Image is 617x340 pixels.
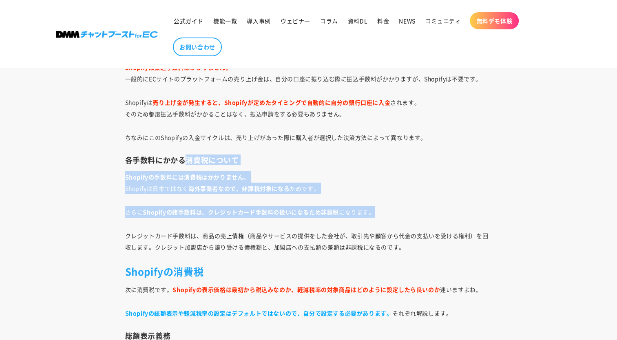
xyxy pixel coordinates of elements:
[169,12,208,29] a: 公式ガイド
[372,12,394,29] a: 料金
[315,12,343,29] a: コラム
[394,12,420,29] a: NEWS
[125,230,492,253] p: クレジットカード手数料は、商品の （商品やサービスの提供をした会社が、取引先や顧客から代金の支払いを受ける権利）を回収します。クレジット加盟店から譲り受ける債権額と、加盟店への支払額の差額は非課...
[125,307,492,319] p: それぞれ解説します。
[125,62,492,84] p: 一般的にECサイトのプラットフォームの売り上げ金は、自分の口座に振り込む際に振込手数料がかかりますが、Shopifyは不要です。
[188,184,290,192] strong: 海外事業者なので、非課税対象になる
[125,97,492,119] p: Shopifyは されます。 そのため都度振込手数料がかかることはなく、振込申請をする必要もありません。
[153,98,390,106] strong: 売り上げ金が発生すると、Shopifyが定めたタイミングで自動的に自分の銀行口座に入金
[174,17,203,24] span: 公式ガイド
[125,173,250,181] strong: Shopifyの手数料には消費税はかかりません。
[56,31,158,38] img: 株式会社DMM Boost
[172,285,440,294] strong: Shopifyの表示価格は最初から税込みなのか、軽減税率の対象商品はどのように設定したら良いのか
[213,17,237,24] span: 機能一覧
[173,38,222,56] a: お問い合わせ
[208,12,242,29] a: 機能一覧
[125,265,492,278] h2: Shopifyの消費税
[125,155,492,165] h3: 各手数料にかかる消費税について
[247,17,270,24] span: 導入事例
[125,132,492,143] p: ちなみにこのShopifyの入金サイクルは、売り上げがあった際に購入者が選択した決済方法によって異なります。
[125,206,492,218] p: さらに になります。
[399,17,415,24] span: NEWS
[242,12,275,29] a: 導入事例
[179,43,215,51] span: お問い合わせ
[425,17,461,24] span: コミュニティ
[125,309,393,317] strong: Shopifyの総額表示や軽減税率の設定はデフォルトではないので、自分で設定する必要があります。
[125,171,492,194] p: Shopifyは日本ではなく ためです。
[476,17,512,24] span: 無料デモ体験
[420,12,466,29] a: コミュニティ
[348,17,367,24] span: 資料DL
[470,12,519,29] a: 無料デモ体験
[281,17,310,24] span: ウェビナー
[343,12,372,29] a: 資料DL
[377,17,389,24] span: 料金
[276,12,315,29] a: ウェビナー
[220,232,244,240] span: 売上債権
[143,208,339,216] strong: Shopifyの諸手数料は、クレジットカード手数料の扱いになるため非課税
[320,17,338,24] span: コラム
[125,284,492,295] p: 次に消費税です。 迷いますよね。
